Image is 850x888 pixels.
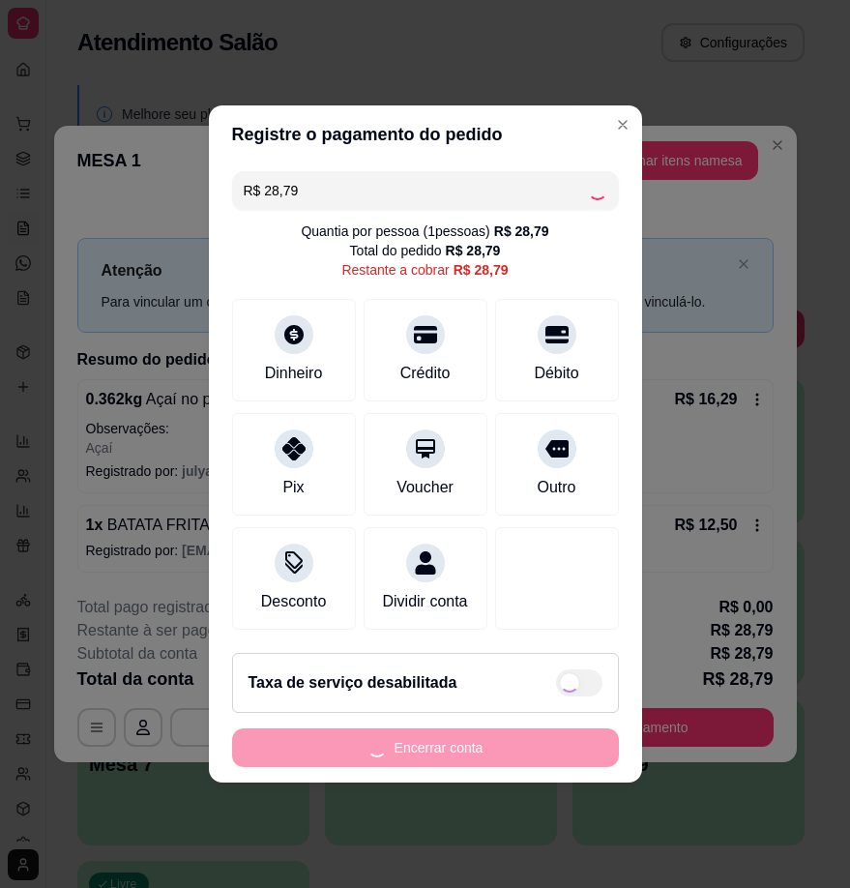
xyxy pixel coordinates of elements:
[537,476,575,499] div: Outro
[454,260,509,280] div: R$ 28,79
[209,105,642,163] header: Registre o pagamento do pedido
[244,171,588,210] input: Ex.: hambúrguer de cordeiro
[341,260,508,280] div: Restante a cobrar
[400,362,451,385] div: Crédito
[249,671,457,695] h2: Taxa de serviço desabilitada
[396,476,454,499] div: Voucher
[261,590,327,613] div: Desconto
[282,476,304,499] div: Pix
[265,362,323,385] div: Dinheiro
[588,181,607,200] div: Loading
[301,222,548,241] div: Quantia por pessoa ( 1 pessoas)
[494,222,549,241] div: R$ 28,79
[534,362,578,385] div: Débito
[350,241,501,260] div: Total do pedido
[607,109,638,140] button: Close
[446,241,501,260] div: R$ 28,79
[382,590,467,613] div: Dividir conta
